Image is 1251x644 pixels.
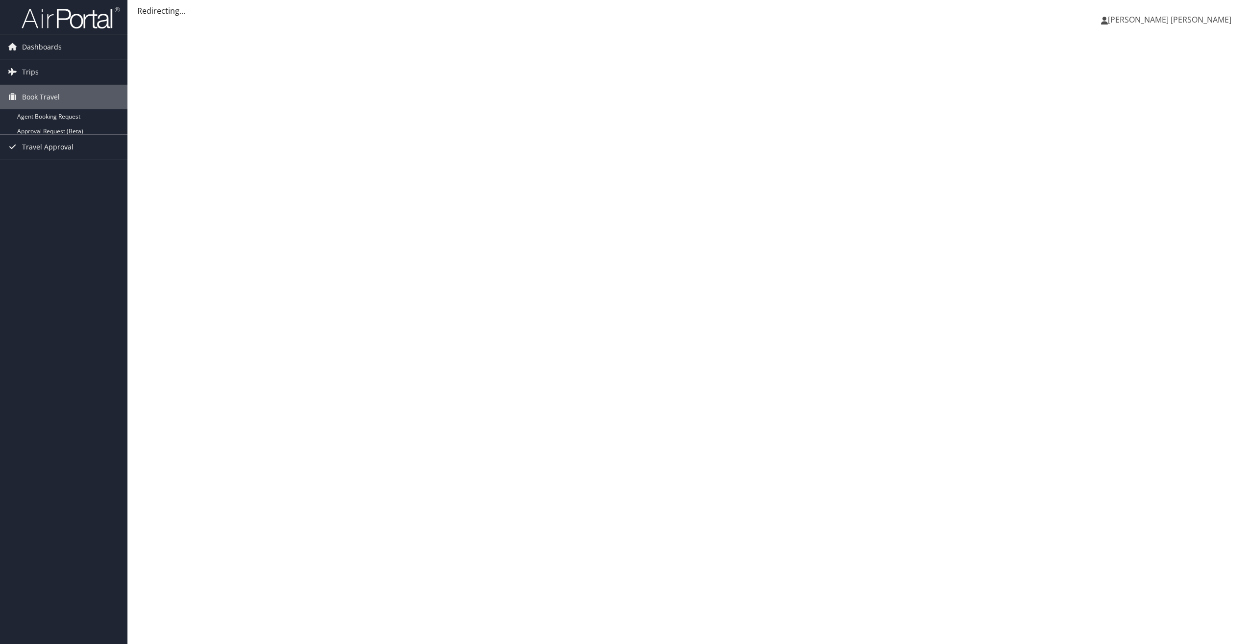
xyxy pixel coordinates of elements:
[1108,14,1231,25] span: [PERSON_NAME] [PERSON_NAME]
[22,135,74,159] span: Travel Approval
[22,6,120,29] img: airportal-logo.png
[137,5,1241,17] div: Redirecting...
[22,85,60,109] span: Book Travel
[1101,5,1241,34] a: [PERSON_NAME] [PERSON_NAME]
[22,35,62,59] span: Dashboards
[22,60,39,84] span: Trips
